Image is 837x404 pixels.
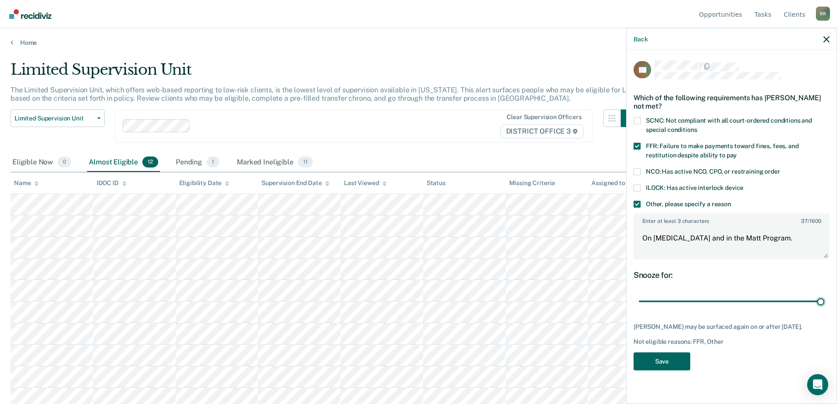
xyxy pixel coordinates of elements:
[646,200,731,207] span: Other, please specify a reason
[500,124,583,138] span: DISTRICT OFFICE 3
[97,179,127,187] div: IDOC ID
[646,184,743,191] span: ILOCK: Has active interlock device
[207,157,219,168] span: 1
[591,179,633,187] div: Assigned to
[261,179,330,187] div: Supervision End Date
[344,179,387,187] div: Last Viewed
[427,179,446,187] div: Status
[807,374,828,395] div: Open Intercom Messenger
[9,9,51,19] img: Recidiviz
[509,179,555,187] div: Missing Criteria
[142,157,158,168] span: 12
[507,113,581,121] div: Clear supervision officers
[11,153,73,172] div: Eligible Now
[634,226,829,258] textarea: On [MEDICAL_DATA] and in the Matt Program.
[634,35,648,43] button: Back
[634,86,830,117] div: Which of the following requirements has [PERSON_NAME] not met?
[14,115,94,122] span: Limited Supervision Unit
[816,7,830,21] button: Profile dropdown button
[646,142,799,158] span: FFR: Failure to make payments toward fines, fees, and restitution despite ability to pay
[634,338,830,345] div: Not eligible reasons: FFR, Other
[646,116,812,133] span: SCNC: Not compliant with all court-ordered conditions and special conditions
[11,86,635,102] p: The Limited Supervision Unit, which offers web-based reporting to low-risk clients, is the lowest...
[87,153,160,172] div: Almost Eligible
[634,323,830,331] div: [PERSON_NAME] may be surfaced again on or after [DATE].
[11,61,638,86] div: Limited Supervision Unit
[11,39,826,47] a: Home
[58,157,71,168] span: 0
[14,179,39,187] div: Name
[179,179,230,187] div: Eligibility Date
[801,218,808,224] span: 37
[235,153,314,172] div: Marked Ineligible
[801,218,821,224] span: / 1600
[816,7,830,21] div: R R
[634,270,830,280] div: Snooze for:
[646,167,780,175] span: NCO: Has active NCO, CPO, or restraining order
[174,153,221,172] div: Pending
[634,214,829,224] label: Enter at least 3 characters
[298,157,313,168] span: 11
[634,352,690,370] button: Save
